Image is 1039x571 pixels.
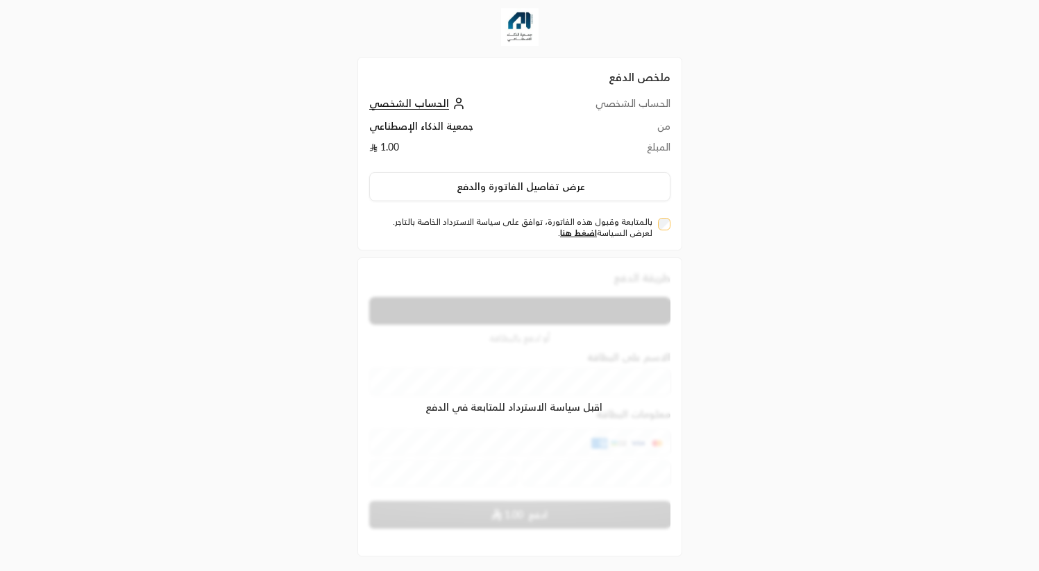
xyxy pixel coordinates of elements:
[369,172,670,201] button: عرض تفاصيل الفاتورة والدفع
[560,228,597,238] a: اضغط هنا
[544,119,670,140] td: من
[375,216,652,239] label: بالمتابعة وقبول هذه الفاتورة، توافق على سياسة الاسترداد الخاصة بالتاجر. لعرض السياسة .
[425,400,602,414] span: اقبل سياسة الاسترداد للمتابعة في الدفع
[369,97,468,109] a: الحساب الشخصي
[369,119,544,140] td: جمعية الذكاء الإصطناعي
[544,140,670,161] td: المبلغ
[501,8,539,46] img: Company Logo
[369,140,544,161] td: 1.00
[369,97,449,110] span: الحساب الشخصي
[369,69,670,85] h2: ملخص الدفع
[544,96,670,119] td: الحساب الشخصي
